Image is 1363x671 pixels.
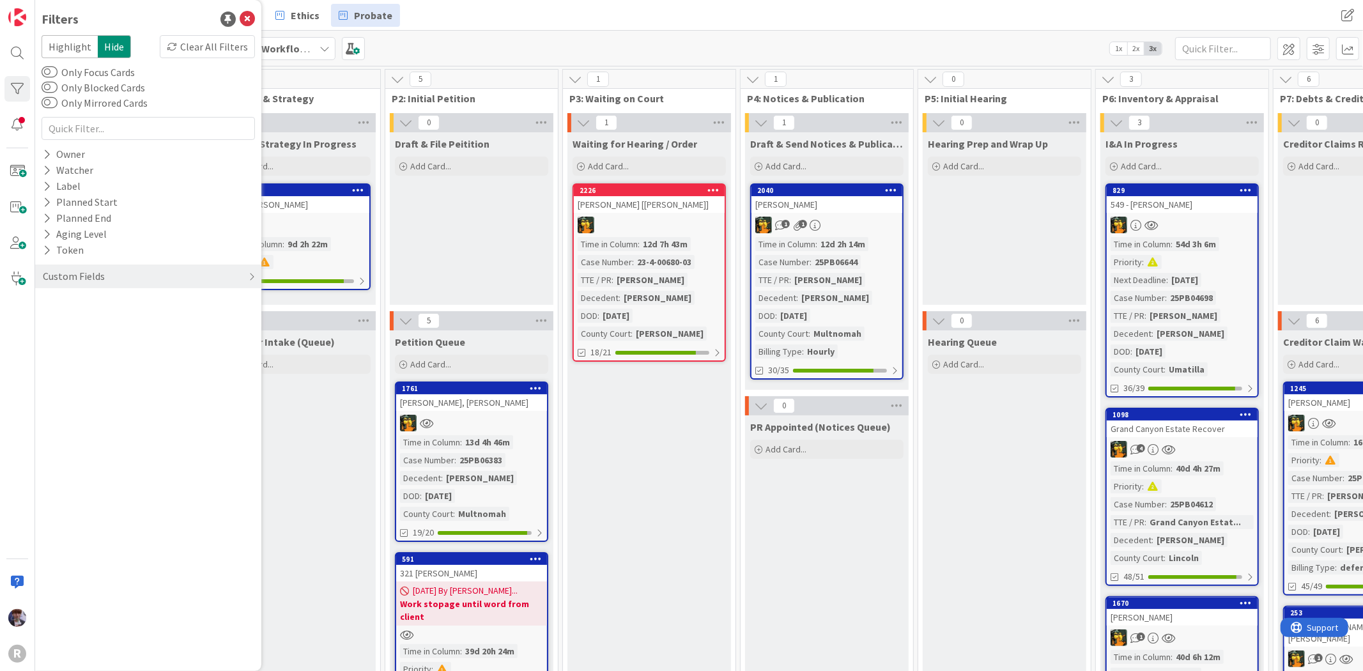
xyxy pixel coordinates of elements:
span: : [1151,533,1153,547]
div: County Court [1111,362,1164,376]
a: 2326LOVE, [PERSON_NAME]MRTime in Column:9d 2h 22mPriority:16/18 [217,183,371,290]
span: : [1144,309,1146,323]
div: Clear All Filters [160,35,255,58]
div: Grand Canyon Estate Recover [1107,420,1258,437]
span: : [632,255,634,269]
div: Decedent [400,471,441,485]
div: [DATE] [599,309,633,323]
div: 2226 [580,186,725,195]
div: Time in Column [1111,461,1171,475]
span: 1x [1110,42,1127,55]
div: 39d 20h 24m [462,644,518,658]
span: 0 [418,115,440,130]
div: [PERSON_NAME] [1153,533,1228,547]
span: 2x [1127,42,1144,55]
span: : [1308,525,1310,539]
span: Add Card... [943,160,984,172]
div: Decedent [1111,327,1151,341]
div: 2226 [574,185,725,196]
span: 18/21 [590,346,612,359]
a: 1098Grand Canyon Estate RecoverMRTime in Column:40d 4h 27mPriority:Case Number:25PB04612TTE / PR:... [1105,408,1259,586]
span: : [808,327,810,341]
span: : [631,327,633,341]
div: Aging Level [42,226,108,242]
span: Petition Queue [395,335,465,348]
span: : [441,471,443,485]
span: 1 [782,220,790,228]
div: Lincoln [1166,551,1202,565]
div: TTE / PR [755,273,789,287]
span: 4 [1137,444,1145,452]
span: Hearing Queue [928,335,997,348]
span: : [1165,497,1167,511]
div: 13d 4h 46m [462,435,513,449]
div: Umatilla [1166,362,1208,376]
span: : [1164,551,1166,565]
div: DOD [1288,525,1308,539]
div: Grand Canyon Estat... [1146,515,1244,529]
div: Priority [1111,479,1142,493]
div: TTE / PR [1288,489,1322,503]
span: Add Card... [410,160,451,172]
div: Case Number [1111,497,1165,511]
span: : [1130,344,1132,359]
span: : [789,273,791,287]
div: Label [42,178,82,194]
span: Probate [354,8,392,23]
div: MR [1107,629,1258,646]
span: : [612,273,613,287]
div: Owner [42,146,86,162]
span: Add Card... [766,160,806,172]
div: 25PB04698 [1167,291,1216,305]
span: Add Card... [943,359,984,370]
div: MR [1107,441,1258,458]
div: Billing Type [1288,560,1335,575]
span: 0 [943,72,964,87]
input: Quick Filter... [42,117,255,140]
a: 1761[PERSON_NAME], [PERSON_NAME]MRTime in Column:13d 4h 46mCase Number:25PB06383Decedent:[PERSON_... [395,382,548,542]
div: MR [1107,217,1258,233]
span: 30/35 [768,364,789,377]
span: : [460,435,462,449]
div: 1098 [1113,410,1258,419]
span: 1 [587,72,609,87]
div: MR [219,217,369,233]
img: MR [1111,441,1127,458]
span: : [815,237,817,251]
div: Time in Column [755,237,815,251]
div: Multnomah [455,507,509,521]
div: 23-4-00680-03 [634,255,695,269]
input: Quick Filter... [1175,37,1271,60]
span: Ready for Intake (Queue) [217,335,335,348]
div: County Court [578,327,631,341]
span: 19/20 [413,526,434,539]
div: [DATE] [777,309,810,323]
div: DOD [755,309,775,323]
span: Highlight [42,35,98,58]
div: 1761 [396,383,547,394]
div: [PERSON_NAME] [443,471,517,485]
div: 25PB06383 [456,453,505,467]
span: P6: Inventory & Appraisal [1102,92,1252,105]
div: Time in Column [400,435,460,449]
div: 591 [402,555,547,564]
span: P3: Waiting on Court [569,92,720,105]
span: [DATE] By [PERSON_NAME]... [413,584,518,598]
div: Filters [42,10,79,29]
span: : [619,291,620,305]
div: 1670 [1107,598,1258,609]
div: Priority [1111,255,1142,269]
div: County Court [1111,551,1164,565]
div: 321 [PERSON_NAME] [396,565,547,582]
div: 591321 [PERSON_NAME] [396,553,547,582]
div: DOD [578,309,597,323]
span: : [1171,461,1173,475]
div: 12d 2h 14m [817,237,868,251]
span: 3 [1120,72,1142,87]
div: Case Number [578,255,632,269]
span: Hide [98,35,131,58]
span: 0 [951,115,973,130]
span: 36/39 [1123,382,1144,395]
div: 1098 [1107,409,1258,420]
div: [PERSON_NAME] [[PERSON_NAME]] [574,196,725,213]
